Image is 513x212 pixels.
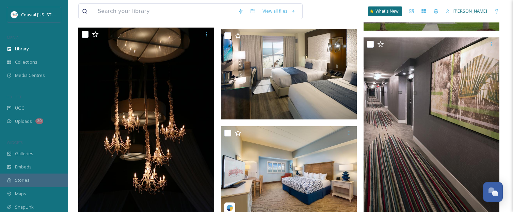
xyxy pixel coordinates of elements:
a: View all files [259,4,299,18]
img: download%20%281%29.jpeg [11,11,18,18]
span: Galleries [15,150,33,157]
span: COLLECT [7,94,21,99]
span: Stories [15,177,30,183]
button: Open Chat [483,182,503,202]
span: Coastal [US_STATE] [21,11,60,18]
a: What's New [368,6,402,16]
span: UGC [15,105,24,111]
div: 20 [35,118,43,124]
span: Uploads [15,118,32,125]
span: Embeds [15,164,32,170]
a: [PERSON_NAME] [442,4,491,18]
span: Collections [15,59,37,65]
span: MEDIA [7,35,19,40]
input: Search your library [94,4,235,19]
span: SnapLink [15,204,34,210]
span: Media Centres [15,72,45,79]
span: WIDGETS [7,140,22,145]
span: Library [15,46,29,52]
span: Maps [15,191,26,197]
span: [PERSON_NAME] [453,8,487,14]
img: ivcr 22 beach view resort hotel room facing beach_Island View Casino_Gulfport_2022_Credit IslandV... [221,29,357,119]
img: snapsea-logo.png [226,205,233,211]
